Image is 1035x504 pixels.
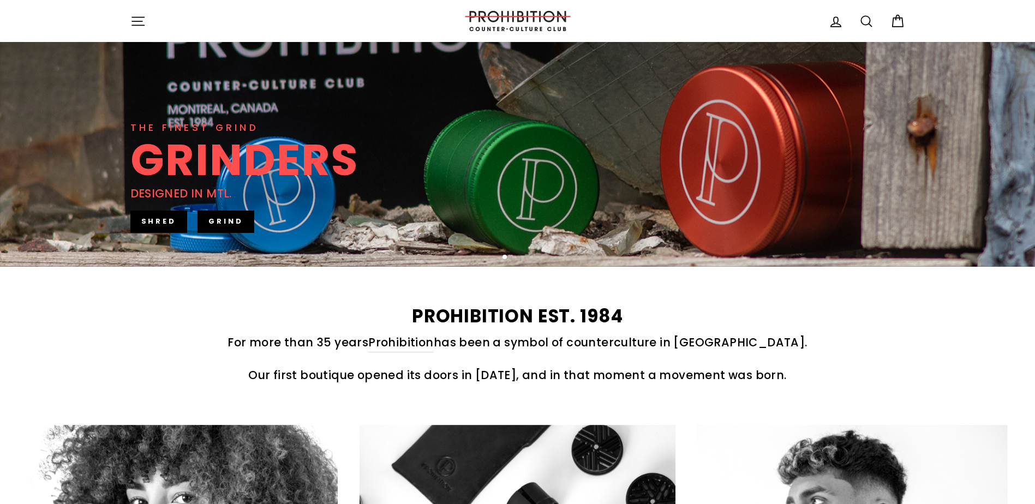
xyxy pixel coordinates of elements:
p: For more than 35 years has been a symbol of counterculture in [GEOGRAPHIC_DATA]. [130,333,905,352]
a: GRIND [198,211,254,232]
div: DESIGNED IN MTL. [130,184,232,202]
a: Prohibition [368,333,433,352]
img: PROHIBITION COUNTER-CULTURE CLUB [463,11,572,31]
p: Our first boutique opened its doors in [DATE], and in that moment a movement was born. [130,366,905,384]
button: 2 [512,255,518,261]
h2: PROHIBITION EST. 1984 [130,308,905,326]
button: 1 [502,255,508,260]
button: 4 [530,255,535,261]
div: GRINDERS [130,138,358,182]
a: SHRED [130,211,188,232]
div: THE FINEST GRIND [130,120,259,135]
button: 3 [521,255,527,261]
